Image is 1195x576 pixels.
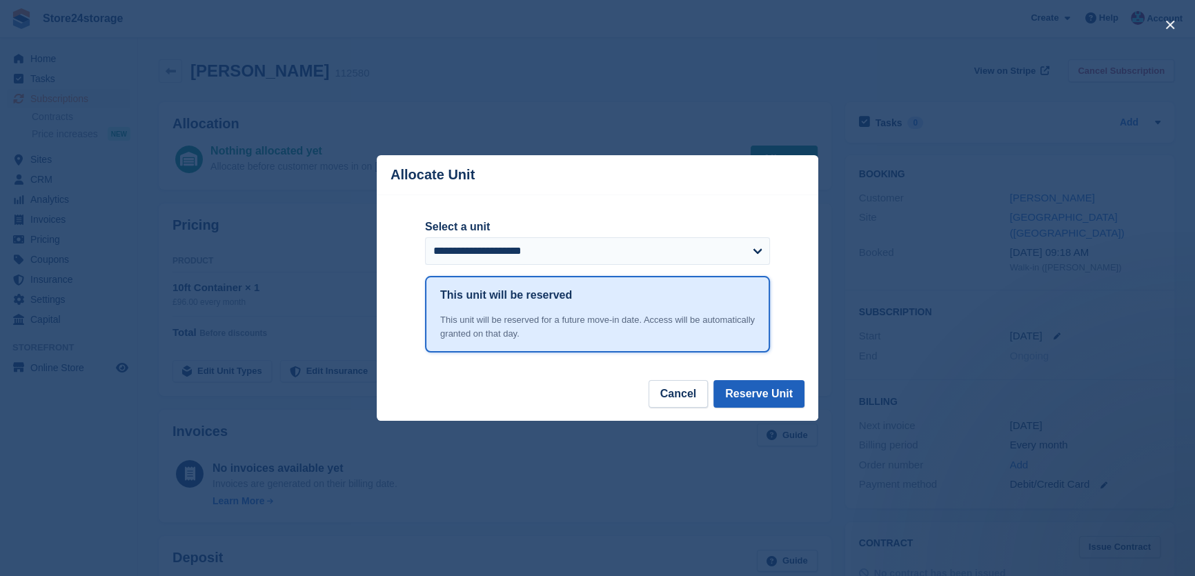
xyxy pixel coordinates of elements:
button: Reserve Unit [713,380,804,408]
button: close [1159,14,1181,36]
h1: This unit will be reserved [440,287,572,304]
label: Select a unit [425,219,770,235]
p: Allocate Unit [391,167,475,183]
button: Cancel [649,380,708,408]
div: This unit will be reserved for a future move-in date. Access will be automatically granted on tha... [440,313,755,340]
